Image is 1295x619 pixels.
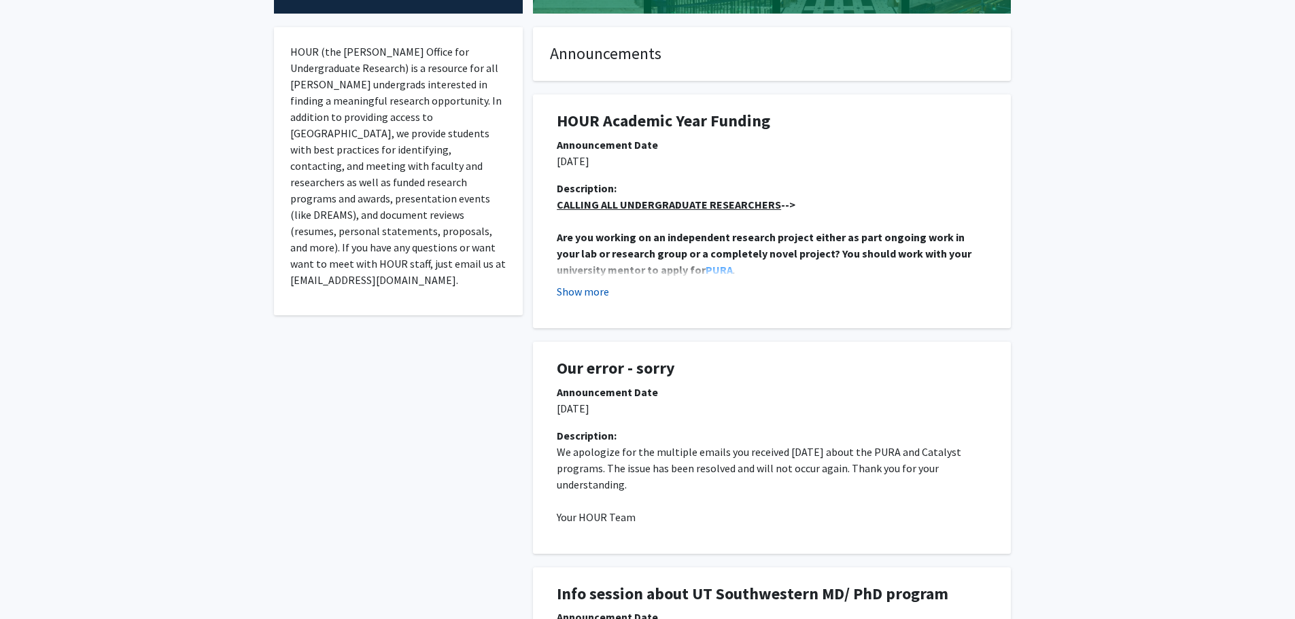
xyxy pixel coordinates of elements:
[557,137,987,153] div: Announcement Date
[557,230,973,277] strong: Are you working on an independent research project either as part ongoing work in your lab or res...
[557,283,609,300] button: Show more
[557,509,987,525] p: Your HOUR Team
[557,427,987,444] div: Description:
[557,198,795,211] strong: -->
[557,111,987,131] h1: HOUR Academic Year Funding
[557,229,987,278] p: .
[557,384,987,400] div: Announcement Date
[706,263,733,277] a: PURA
[557,153,987,169] p: [DATE]
[557,359,987,378] h1: Our error - sorry
[557,444,987,493] p: We apologize for the multiple emails you received [DATE] about the PURA and Catalyst programs. Th...
[550,44,994,64] h4: Announcements
[557,180,987,196] div: Description:
[557,584,987,604] h1: Info session about UT Southwestern MD/ PhD program
[290,43,507,288] p: HOUR (the [PERSON_NAME] Office for Undergraduate Research) is a resource for all [PERSON_NAME] un...
[557,400,987,417] p: [DATE]
[557,198,781,211] u: CALLING ALL UNDERGRADUATE RESEARCHERS
[10,558,58,609] iframe: Chat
